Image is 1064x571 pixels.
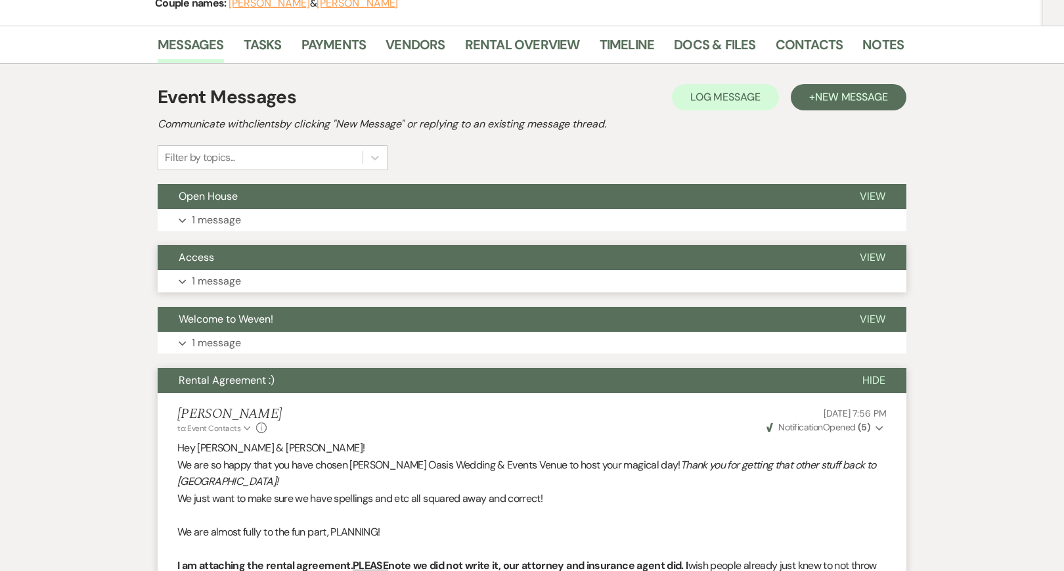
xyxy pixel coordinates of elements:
[674,34,755,63] a: Docs & Files
[179,373,275,387] span: Rental Agreement :)
[839,245,906,270] button: View
[778,421,822,433] span: Notification
[158,83,296,111] h1: Event Messages
[766,421,870,433] span: Opened
[386,34,445,63] a: Vendors
[600,34,655,63] a: Timeline
[179,189,238,203] span: Open House
[158,307,839,332] button: Welcome to Weven!
[192,273,241,290] p: 1 message
[158,209,906,231] button: 1 message
[839,307,906,332] button: View
[158,368,841,393] button: Rental Agreement :)
[177,440,887,457] p: Hey [PERSON_NAME] & [PERSON_NAME]!
[791,84,906,110] button: +New Message
[862,34,904,63] a: Notes
[158,270,906,292] button: 1 message
[192,212,241,229] p: 1 message
[860,312,885,326] span: View
[839,184,906,209] button: View
[165,150,235,166] div: Filter by topics...
[158,332,906,354] button: 1 message
[301,34,366,63] a: Payments
[465,34,580,63] a: Rental Overview
[690,90,761,104] span: Log Message
[192,334,241,352] p: 1 message
[776,34,843,63] a: Contacts
[858,421,870,433] strong: ( 5 )
[244,34,282,63] a: Tasks
[177,406,282,423] h5: [PERSON_NAME]
[860,250,885,264] span: View
[824,407,887,419] span: [DATE] 7:56 PM
[815,90,888,104] span: New Message
[862,373,885,387] span: Hide
[177,423,240,434] span: to: Event Contacts
[672,84,779,110] button: Log Message
[177,457,887,490] p: We are so happy that you have chosen [PERSON_NAME] Oasis Wedding & Events Venue to host your magi...
[177,524,887,541] p: We are almost fully to the fun part, PLANNING!
[158,34,224,63] a: Messages
[841,368,906,393] button: Hide
[177,423,253,434] button: to: Event Contacts
[860,189,885,203] span: View
[158,116,906,132] h2: Communicate with clients by clicking "New Message" or replying to an existing message thread.
[158,245,839,270] button: Access
[179,250,214,264] span: Access
[177,490,887,507] p: We just want to make sure we have spellings and etc all squared away and correct!
[765,421,887,434] button: NotificationOpened (5)
[158,184,839,209] button: Open House
[179,312,273,326] span: Welcome to Weven!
